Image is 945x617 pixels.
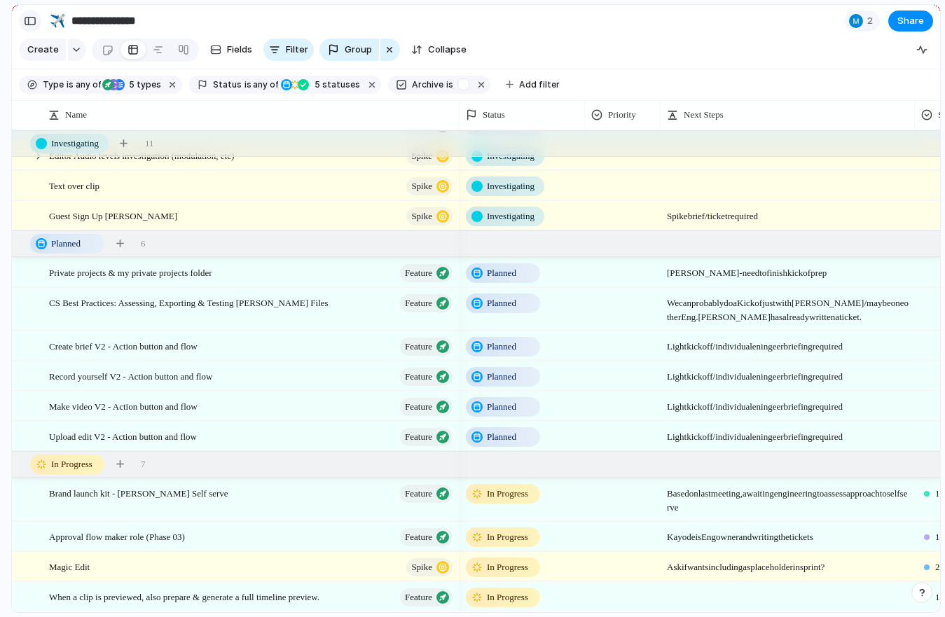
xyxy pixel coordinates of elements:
[27,43,59,57] span: Create
[310,78,360,91] span: statuses
[661,392,914,414] span: Light kick off / individual eningeer briefing required
[400,338,453,356] button: Feature
[405,263,432,283] span: Feature
[49,338,198,354] span: Create brief V2 - Action button and flow
[661,522,914,544] span: Kayode is Eng owner and writing the tickets
[49,398,198,414] span: Make video V2 - Action button and flow
[74,78,101,91] span: any of
[49,177,99,193] span: Text over clip
[443,77,456,92] button: is
[406,39,472,61] button: Collapse
[400,528,453,546] button: Feature
[213,78,242,91] span: Status
[141,457,146,471] span: 7
[405,293,432,313] span: Feature
[888,11,933,32] button: Share
[684,108,724,122] span: Next Steps
[406,147,453,165] button: Spike
[487,487,528,501] span: In Progress
[49,528,185,544] span: Approval flow maker role (Phase 03)
[497,75,568,95] button: Add filter
[227,43,252,57] span: Fields
[400,398,453,416] button: Feature
[406,207,453,226] button: Spike
[51,237,81,251] span: Planned
[405,337,432,356] span: Feature
[487,266,516,280] span: Planned
[487,296,516,310] span: Planned
[487,560,528,574] span: In Progress
[263,39,314,61] button: Filter
[345,43,372,57] span: Group
[145,137,154,151] span: 11
[400,294,453,312] button: Feature
[125,79,137,90] span: 5
[125,78,161,91] span: types
[319,39,379,61] button: Group
[64,77,104,92] button: isany of
[242,77,282,92] button: isany of
[400,428,453,446] button: Feature
[251,78,279,91] span: any of
[487,430,516,444] span: Planned
[400,588,453,606] button: Feature
[487,400,516,414] span: Planned
[405,427,432,447] span: Feature
[67,78,74,91] span: is
[49,588,319,604] span: When a clip is previewed, also prepare & generate a full timeline preview.
[405,527,432,547] span: Feature
[405,367,432,387] span: Feature
[280,77,363,92] button: 5 statuses
[51,457,92,471] span: In Progress
[412,78,443,91] span: Archive
[51,137,99,151] span: Investigating
[411,207,432,226] span: Spike
[19,39,66,61] button: Create
[487,530,528,544] span: In Progress
[400,485,453,503] button: Feature
[487,179,534,193] span: Investigating
[661,289,914,324] span: We can probably do a Kick of just with [PERSON_NAME] / maybe one other Eng. [PERSON_NAME] has alr...
[286,43,308,57] span: Filter
[49,264,212,280] span: Private projects & my private projects folder
[661,362,914,384] span: Light kick off / individual eningeer briefing required
[310,79,322,90] span: 5
[897,14,924,28] span: Share
[49,207,177,223] span: Guest Sign Up [PERSON_NAME]
[405,588,432,607] span: Feature
[487,590,528,604] span: In Progress
[867,14,877,28] span: 2
[446,78,453,91] span: is
[519,78,560,91] span: Add filter
[661,332,914,354] span: Light kick off / individual eningeer briefing required
[411,176,432,196] span: Spike
[400,264,453,282] button: Feature
[661,258,914,280] span: [PERSON_NAME] - need to finish kick of prep
[661,202,914,223] span: Spike brief / ticket required
[49,558,90,574] span: Magic Edit
[661,479,914,515] span: Based on last meeting, awaiting engineering to assess approach to self serve
[411,557,432,577] span: Spike
[405,484,432,504] span: Feature
[65,108,87,122] span: Name
[46,10,69,32] button: ✈️
[49,368,212,384] span: Record yourself V2 - Action button and flow
[661,422,914,444] span: Light kick off / individual eningeer briefing required
[102,77,164,92] button: 5 types
[428,43,467,57] span: Collapse
[608,108,636,122] span: Priority
[487,370,516,384] span: Planned
[405,397,432,417] span: Feature
[487,340,516,354] span: Planned
[487,209,534,223] span: Investigating
[483,108,505,122] span: Status
[49,485,228,501] span: Brand launch kit - [PERSON_NAME] Self serve
[205,39,258,61] button: Fields
[406,177,453,195] button: Spike
[244,78,251,91] span: is
[406,558,453,576] button: Spike
[400,368,453,386] button: Feature
[43,78,64,91] span: Type
[141,237,146,251] span: 6
[50,11,65,30] div: ✈️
